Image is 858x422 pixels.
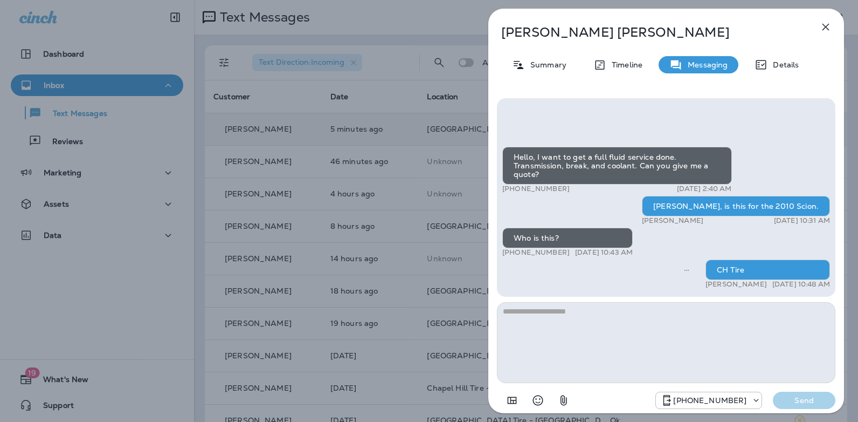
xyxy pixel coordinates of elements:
div: +1 (984) 409-9300 [656,394,762,407]
p: [PERSON_NAME] [705,280,767,289]
div: CH Tire [705,260,830,280]
p: [DATE] 10:48 AM [772,280,830,289]
button: Select an emoji [527,390,549,411]
div: Hello, I want to get a full fluid service done. Transmission, break, and coolant. Can you give me... [502,147,732,185]
p: [PHONE_NUMBER] [502,185,570,193]
p: Summary [525,60,566,69]
p: Timeline [606,60,642,69]
p: Details [767,60,799,69]
p: [DATE] 10:31 AM [774,216,830,225]
p: Messaging [682,60,728,69]
p: [PERSON_NAME] [PERSON_NAME] [501,25,795,40]
div: Who is this? [502,228,633,248]
p: [PHONE_NUMBER] [673,396,746,405]
p: [DATE] 2:40 AM [677,185,732,193]
span: Sent [684,264,689,274]
p: [DATE] 10:43 AM [575,248,633,257]
p: [PHONE_NUMBER] [502,248,570,257]
div: [PERSON_NAME], is this for the 2010 Scion. [642,196,830,216]
p: [PERSON_NAME] [642,216,703,225]
button: Add in a premade template [501,390,523,411]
